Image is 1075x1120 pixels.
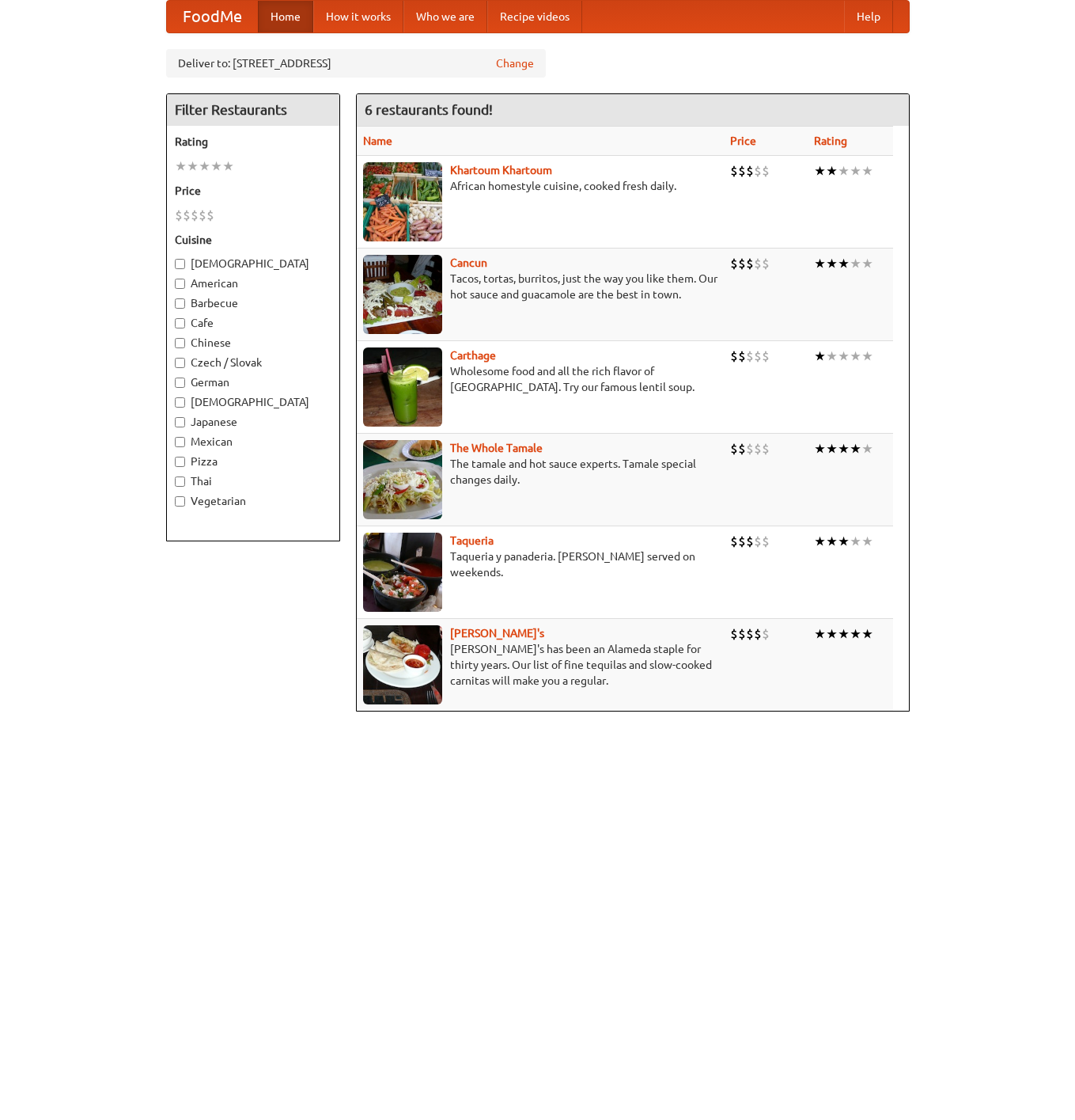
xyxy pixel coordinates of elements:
a: Cancun [450,256,487,269]
li: $ [730,347,738,365]
li: $ [738,440,746,457]
li: $ [730,625,738,643]
li: ★ [814,440,826,457]
li: ★ [861,533,873,550]
li: ★ [861,162,873,180]
li: ★ [826,533,838,550]
p: The tamale and hot sauce experts. Tamale special changes daily. [363,456,717,488]
li: ★ [826,347,838,365]
li: $ [738,347,746,365]
li: $ [746,440,754,457]
li: ★ [826,440,838,457]
li: $ [746,625,754,643]
li: ★ [826,255,838,272]
h5: Cuisine [175,232,331,248]
li: $ [191,207,199,224]
p: Wholesome food and all the rich flavor of [GEOGRAPHIC_DATA]. Try our famous lentil soup. [363,363,717,395]
a: Help [844,1,893,32]
li: $ [762,162,770,180]
input: [DEMOGRAPHIC_DATA] [175,259,185,269]
li: $ [730,162,738,180]
label: Barbecue [175,295,331,311]
a: Price [730,135,756,147]
li: $ [183,207,191,224]
p: Tacos, tortas, burritos, just the way you like them. Our hot sauce and guacamole are the best in ... [363,271,717,302]
a: How it works [313,1,403,32]
a: Home [258,1,313,32]
li: ★ [861,625,873,643]
p: Taqueria y panaderia. [PERSON_NAME] served on weekends. [363,549,717,580]
li: $ [730,533,738,550]
li: ★ [814,625,826,643]
li: ★ [838,533,850,550]
li: $ [730,255,738,272]
input: Cafe [175,318,185,328]
li: $ [754,533,762,550]
a: Change [496,55,534,71]
label: Japanese [175,414,331,430]
li: $ [206,207,214,224]
h5: Price [175,183,331,199]
p: [PERSON_NAME]'s has been an Alameda staple for thirty years. Our list of fine tequilas and slow-c... [363,641,717,689]
a: Rating [814,135,847,147]
input: Japanese [175,417,185,427]
label: German [175,374,331,390]
li: $ [746,255,754,272]
li: ★ [814,347,826,365]
li: ★ [814,533,826,550]
li: ★ [814,255,826,272]
a: Recipe videos [487,1,582,32]
b: Carthage [450,349,496,362]
li: ★ [826,625,838,643]
li: ★ [850,440,861,457]
label: Chinese [175,335,331,351]
a: The Whole Tamale [450,442,543,454]
li: $ [762,533,770,550]
input: German [175,378,185,388]
b: Khartoum Khartoum [450,164,552,177]
label: Czech / Slovak [175,355,331,370]
li: $ [754,625,762,643]
img: khartoum.jpg [363,162,442,241]
a: FoodMe [167,1,258,32]
li: ★ [850,162,861,180]
h4: Filter Restaurants [167,94,339,126]
li: ★ [861,347,873,365]
li: $ [175,207,183,224]
li: $ [754,255,762,272]
p: African homestyle cuisine, cooked fresh daily. [363,178,717,194]
div: Deliver to: [STREET_ADDRESS] [166,49,546,78]
h5: Rating [175,134,331,150]
li: $ [730,440,738,457]
a: Taqueria [450,534,494,547]
input: Pizza [175,457,185,467]
img: pedros.jpg [363,625,442,704]
a: [PERSON_NAME]'s [450,627,544,640]
input: Chinese [175,338,185,348]
li: $ [754,440,762,457]
li: $ [738,255,746,272]
li: $ [762,347,770,365]
label: [DEMOGRAPHIC_DATA] [175,256,331,271]
img: cancun.jpg [363,255,442,334]
label: Cafe [175,315,331,331]
li: $ [754,347,762,365]
img: taqueria.jpg [363,533,442,612]
li: $ [762,440,770,457]
input: Mexican [175,437,185,447]
img: carthage.jpg [363,347,442,427]
li: ★ [838,625,850,643]
li: ★ [850,533,861,550]
li: $ [762,625,770,643]
a: Name [363,135,392,147]
label: Thai [175,473,331,489]
li: $ [746,162,754,180]
li: ★ [187,158,199,175]
li: $ [746,347,754,365]
img: wholetamale.jpg [363,440,442,519]
li: $ [754,162,762,180]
